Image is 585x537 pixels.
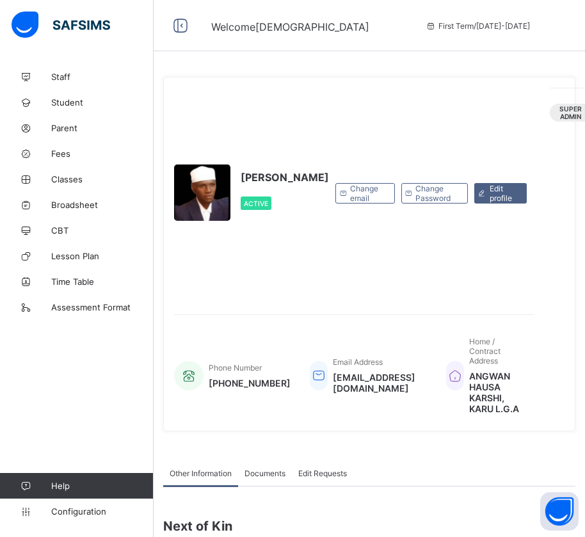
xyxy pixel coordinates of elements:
img: safsims [12,12,110,38]
span: Active [244,200,268,207]
span: Help [51,481,153,491]
span: Parent [51,123,154,133]
span: Configuration [51,506,153,517]
span: ANGWAN HAUSA KARSHI, KARU L.G.A [469,371,522,414]
span: Next of Kin [163,518,575,534]
span: [EMAIL_ADDRESS][DOMAIN_NAME] [333,372,427,394]
span: session/term information [426,21,530,31]
span: Other Information [170,469,232,478]
span: Documents [244,469,285,478]
span: Home / Contract Address [469,337,501,365]
span: Phone Number [209,363,262,373]
span: Welcome [DEMOGRAPHIC_DATA] [211,20,369,33]
span: Super Admin [559,105,582,120]
span: Lesson Plan [51,251,154,261]
span: Broadsheet [51,200,154,210]
span: Assessment Format [51,302,154,312]
span: Classes [51,174,154,184]
span: Email Address [333,357,383,367]
span: [PHONE_NUMBER] [209,378,291,389]
span: Student [51,97,154,108]
span: Edit profile [490,184,517,203]
button: Open asap [540,492,579,531]
span: CBT [51,225,154,236]
span: Change Password [415,184,458,203]
span: Edit Requests [298,469,347,478]
span: [PERSON_NAME] [241,171,329,184]
span: Fees [51,148,154,159]
span: Time Table [51,277,154,287]
span: Staff [51,72,154,82]
span: Change email [350,184,385,203]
